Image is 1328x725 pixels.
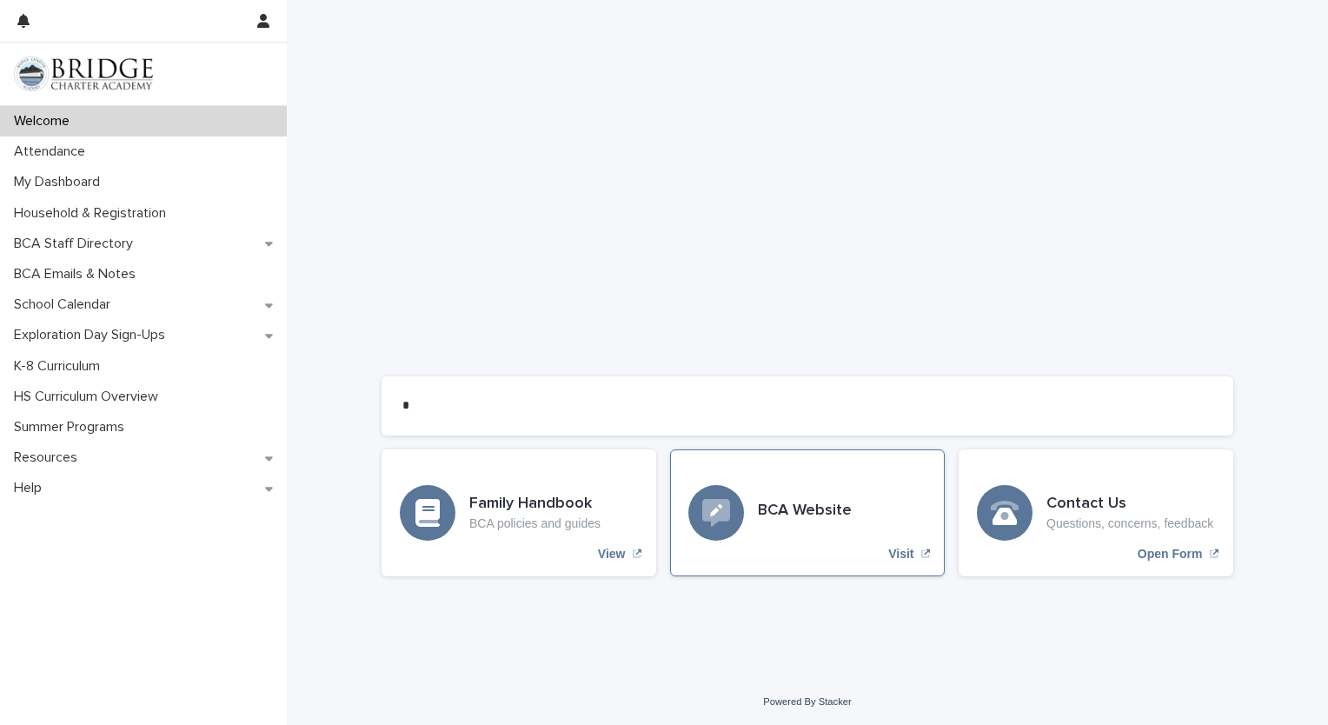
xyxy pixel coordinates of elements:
[7,174,114,190] p: My Dashboard
[598,547,626,562] p: View
[959,449,1233,576] a: Open Form
[7,236,147,252] p: BCA Staff Directory
[14,57,153,91] img: V1C1m3IdTEidaUdm9Hs0
[7,296,124,313] p: School Calendar
[1138,547,1203,562] p: Open Form
[7,327,179,343] p: Exploration Day Sign-Ups
[7,358,114,375] p: K-8 Curriculum
[758,502,852,521] h3: BCA Website
[888,547,913,562] p: Visit
[763,696,851,707] a: Powered By Stacker
[7,113,83,130] p: Welcome
[382,449,656,576] a: View
[1046,495,1213,514] h3: Contact Us
[7,389,172,405] p: HS Curriculum Overview
[7,266,149,283] p: BCA Emails & Notes
[7,419,138,436] p: Summer Programs
[7,449,91,466] p: Resources
[670,449,945,576] a: Visit
[469,516,601,531] p: BCA policies and guides
[469,495,601,514] h3: Family Handbook
[7,205,180,222] p: Household & Registration
[1046,516,1213,531] p: Questions, concerns, feedback
[7,143,99,160] p: Attendance
[7,480,56,496] p: Help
